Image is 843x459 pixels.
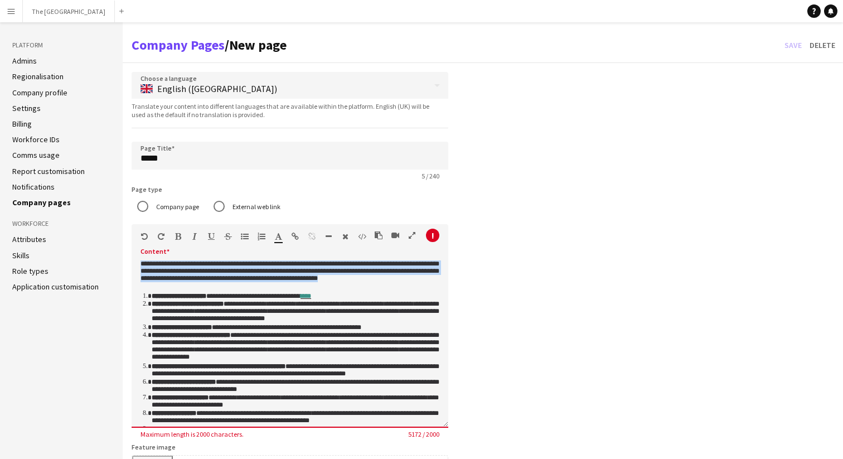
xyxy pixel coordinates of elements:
a: Settings [12,103,41,113]
a: Company Pages [132,36,225,54]
button: HTML Code [358,232,366,241]
span: 5 / 240 [413,172,448,180]
span: New page [229,36,287,54]
a: Admins [12,56,37,66]
span: English ([GEOGRAPHIC_DATA]) [157,83,277,94]
a: Comms usage [12,150,60,160]
a: Company profile [12,88,67,98]
a: Company pages [12,197,71,207]
button: Horizontal Line [324,232,332,241]
button: Italic [191,232,198,241]
a: Billing [12,119,32,129]
span: 5172 / 2000 [399,430,448,438]
a: Application customisation [12,282,99,292]
a: Notifications [12,182,55,192]
button: Undo [140,232,148,241]
button: Ordered List [258,232,265,241]
h1: / [132,37,780,54]
button: Clear Formatting [341,232,349,241]
button: Strikethrough [224,232,232,241]
button: Bold [174,232,182,241]
button: Text Color [274,232,282,241]
h3: Workforce [12,219,110,229]
a: Regionalisation [12,71,64,81]
button: Delete [806,37,839,53]
button: Paste as plain text [375,231,382,240]
h3: Platform [12,40,110,50]
button: Unordered List [241,232,249,241]
button: Insert video [391,231,399,240]
a: Workforce IDs [12,134,60,144]
a: Role types [12,266,49,276]
span: Translate your content into different languages that are available within the platform. English (... [132,102,448,119]
button: Fullscreen [408,231,416,240]
button: Underline [207,232,215,241]
a: Skills [12,250,30,260]
label: Page type [132,185,448,195]
button: Insert Link [291,232,299,241]
label: External web link [230,198,280,215]
button: The [GEOGRAPHIC_DATA] [23,1,115,22]
span: Maximum length is 2000 characters. [132,430,253,438]
a: Attributes [12,234,46,244]
label: Company page [154,198,199,215]
a: Report customisation [12,166,85,176]
button: Redo [157,232,165,241]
